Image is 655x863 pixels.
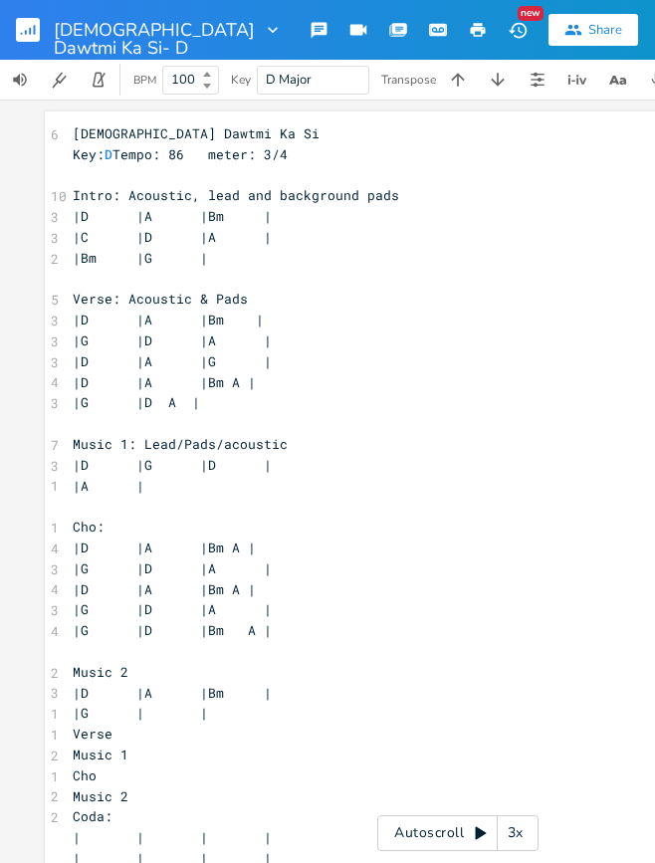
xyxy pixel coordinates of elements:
div: Autoscroll [377,815,539,851]
span: Cho [73,766,97,784]
span: |Bm |G | [73,249,208,267]
span: Verse: Acoustic & Pads [73,290,248,308]
span: |D |A |Bm A | [73,580,256,598]
span: | | | | [73,828,272,846]
span: |D |A |Bm | [73,684,272,702]
span: Music 2 [73,787,128,805]
button: Share [548,14,638,46]
div: Share [588,21,622,39]
div: BPM [133,75,156,86]
span: |G |D |A | [73,600,272,618]
div: Key [231,74,251,86]
span: Music 1: Lead/Pads/acoustic [73,435,288,453]
span: [DEMOGRAPHIC_DATA] Dawtmi Ka Si- D [54,21,255,39]
div: New [518,6,544,21]
span: |G |D |A | [73,331,272,349]
span: |C |D |A | [73,228,272,246]
span: |D |A |Bm | [73,207,272,225]
span: |D |A |Bm | [73,311,264,328]
span: |D |G |D | [73,456,272,474]
span: D [105,145,112,163]
span: Music 1 [73,746,128,763]
span: |G |D |A | [73,559,272,577]
span: Key: Tempo: 86 meter: 3/4 [73,145,288,163]
span: Music 2 [73,663,128,681]
span: |D |A |Bm A | [73,539,256,556]
button: New [498,12,538,48]
div: 3x [498,815,534,851]
span: Cho: [73,518,105,536]
span: D Major [266,71,312,89]
span: |G |D |Bm A | [73,621,272,639]
span: |G | | [73,704,208,722]
span: |D |A |Bm A | [73,373,256,391]
span: Intro: Acoustic, lead and background pads [73,186,399,204]
div: Transpose [381,74,436,86]
span: [DEMOGRAPHIC_DATA] Dawtmi Ka Si [73,124,320,142]
span: |D |A |G | [73,352,272,370]
span: |A | [73,477,144,495]
span: Coda: [73,807,112,825]
span: |G |D A | [73,393,200,411]
span: Verse [73,725,112,743]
